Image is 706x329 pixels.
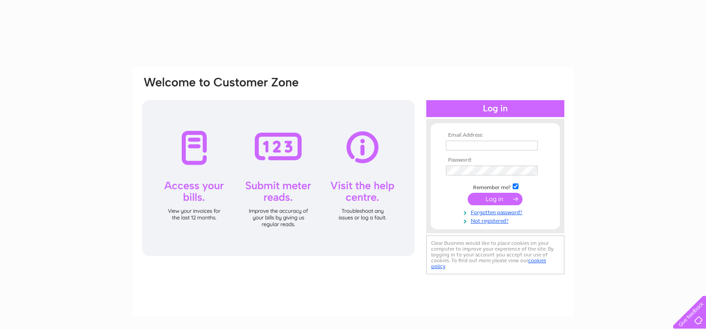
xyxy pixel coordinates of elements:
td: Remember me? [444,182,547,191]
input: Submit [468,193,522,205]
a: Not registered? [446,216,547,224]
a: Forgotten password? [446,207,547,216]
a: cookies policy [431,257,546,269]
th: Password: [444,157,547,163]
div: Clear Business would like to place cookies on your computer to improve your experience of the sit... [426,236,564,274]
th: Email Address: [444,132,547,138]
